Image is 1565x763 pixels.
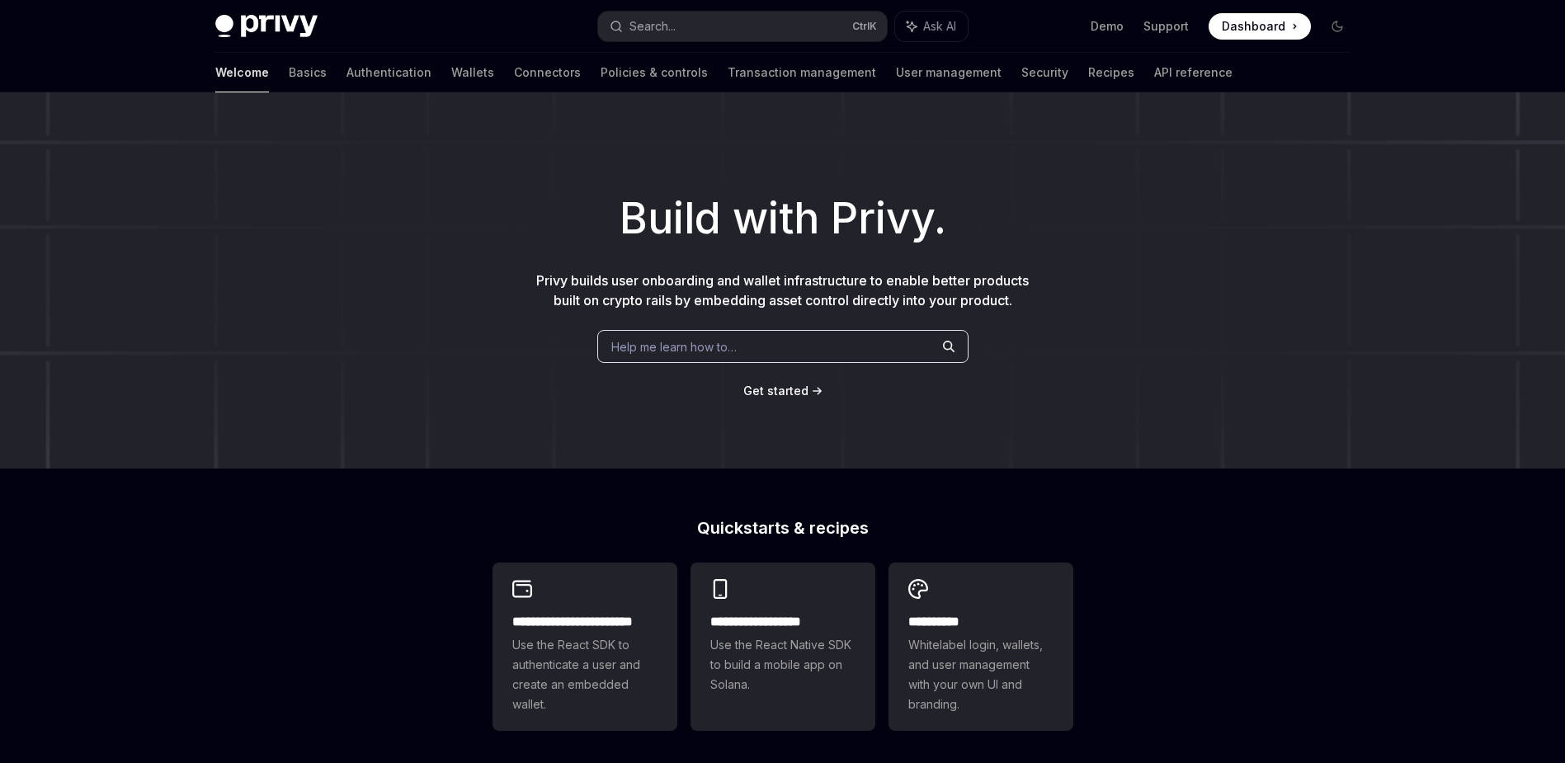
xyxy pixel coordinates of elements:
span: Use the React Native SDK to build a mobile app on Solana. [710,635,856,695]
button: Toggle dark mode [1324,13,1351,40]
span: Dashboard [1222,18,1285,35]
a: Authentication [346,53,431,92]
a: Get started [743,383,808,399]
span: Use the React SDK to authenticate a user and create an embedded wallet. [512,635,658,714]
a: Support [1143,18,1189,35]
a: **** **** **** ***Use the React Native SDK to build a mobile app on Solana. [691,563,875,731]
button: Ask AI [895,12,968,41]
a: Connectors [514,53,581,92]
span: Get started [743,384,808,398]
a: Wallets [451,53,494,92]
a: Transaction management [728,53,876,92]
a: Basics [289,53,327,92]
a: API reference [1154,53,1233,92]
a: **** *****Whitelabel login, wallets, and user management with your own UI and branding. [889,563,1073,731]
a: Policies & controls [601,53,708,92]
span: Privy builds user onboarding and wallet infrastructure to enable better products built on crypto ... [536,272,1029,308]
img: dark logo [215,15,318,38]
button: Search...CtrlK [598,12,887,41]
a: Dashboard [1209,13,1311,40]
a: Welcome [215,53,269,92]
div: Search... [629,16,676,36]
h1: Build with Privy. [26,186,1539,251]
span: Ask AI [923,18,956,35]
span: Help me learn how to… [611,338,737,356]
span: Ctrl K [852,20,877,33]
a: Recipes [1088,53,1134,92]
span: Whitelabel login, wallets, and user management with your own UI and branding. [908,635,1054,714]
a: User management [896,53,1002,92]
a: Demo [1091,18,1124,35]
h2: Quickstarts & recipes [493,520,1073,536]
a: Security [1021,53,1068,92]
